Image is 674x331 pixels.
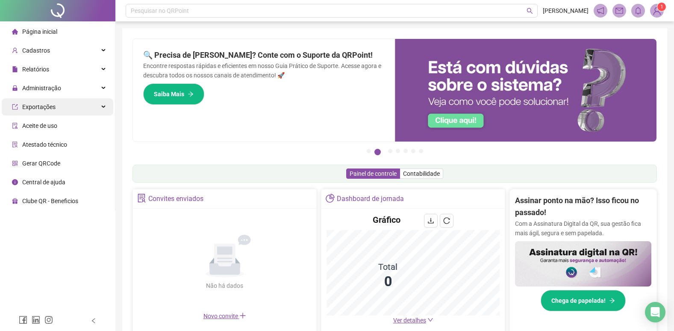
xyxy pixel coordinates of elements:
span: instagram [44,316,53,324]
h2: Assinar ponto na mão? Isso ficou no passado! [515,195,651,219]
div: Convites enviados [148,192,203,206]
span: facebook [19,316,27,324]
span: linkedin [32,316,40,324]
img: banner%2F0cf4e1f0-cb71-40ef-aa93-44bd3d4ee559.png [395,39,657,142]
button: 5 [403,149,408,153]
span: Administração [22,85,61,92]
span: audit [12,123,18,129]
span: Página inicial [22,28,57,35]
span: 1 [660,4,663,10]
span: bell [634,7,642,15]
span: qrcode [12,160,18,166]
span: search [527,8,533,14]
span: home [12,29,18,35]
img: 85736 [650,4,663,17]
span: download [427,217,434,224]
span: Contabilidade [403,170,440,177]
span: arrow-right [609,298,615,304]
span: Painel de controle [350,170,397,177]
span: user-add [12,47,18,53]
sup: Atualize o seu contato no menu Meus Dados [657,3,666,11]
span: solution [137,194,146,203]
span: Relatórios [22,66,49,73]
h4: Gráfico [373,214,400,226]
span: info-circle [12,179,18,185]
button: Chega de papelada! [541,290,626,311]
button: 3 [388,149,392,153]
span: solution [12,142,18,148]
span: lock [12,85,18,91]
span: Novo convite [203,313,246,319]
span: Ver detalhes [393,317,426,324]
button: Saiba Mais [143,83,204,105]
span: plus [239,312,246,319]
span: Aceite de uso [22,122,57,129]
span: gift [12,198,18,204]
span: Exportações [22,103,56,110]
img: banner%2F02c71560-61a6-44d4-94b9-c8ab97240462.png [515,241,651,287]
p: Com a Assinatura Digital da QR, sua gestão fica mais ágil, segura e sem papelada. [515,219,651,238]
button: 7 [419,149,423,153]
span: mail [615,7,623,15]
button: 2 [374,149,381,155]
button: 6 [411,149,415,153]
div: Não há dados [185,281,264,290]
h2: 🔍 Precisa de [PERSON_NAME]? Conte com o Suporte da QRPoint! [143,49,385,61]
span: notification [597,7,604,15]
button: 1 [367,149,371,153]
span: Chega de papelada! [551,296,606,305]
div: Dashboard de jornada [337,192,404,206]
span: Clube QR - Beneficios [22,198,78,204]
span: export [12,104,18,110]
span: reload [443,217,450,224]
span: file [12,66,18,72]
span: pie-chart [326,194,335,203]
div: Open Intercom Messenger [645,302,665,322]
span: Saiba Mais [154,89,184,99]
span: left [91,318,97,324]
a: Ver detalhes down [393,317,433,324]
button: 4 [396,149,400,153]
span: down [427,317,433,323]
span: arrow-right [188,91,194,97]
span: [PERSON_NAME] [543,6,589,15]
span: Gerar QRCode [22,160,60,167]
span: Atestado técnico [22,141,67,148]
span: Central de ajuda [22,179,65,186]
p: Encontre respostas rápidas e eficientes em nosso Guia Prático de Suporte. Acesse agora e descubra... [143,61,385,80]
span: Cadastros [22,47,50,54]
